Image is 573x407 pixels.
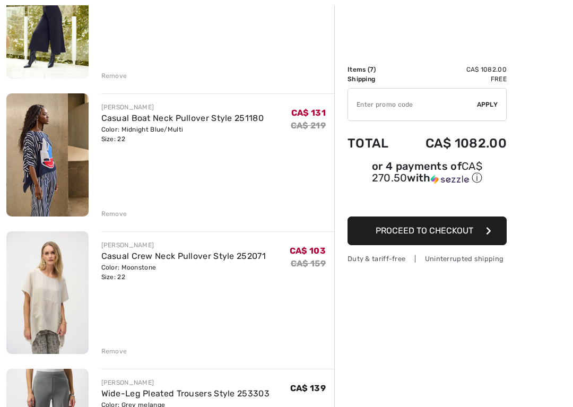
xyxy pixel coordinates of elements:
img: Casual Boat Neck Pullover Style 251180 [6,93,89,217]
a: Casual Crew Neck Pullover Style 252071 [101,251,266,261]
td: CA$ 1082.00 [401,125,507,161]
span: Proceed to Checkout [376,226,473,236]
div: Duty & tariff-free | Uninterrupted shipping [348,254,507,264]
td: Items ( ) [348,65,401,74]
td: Shipping [348,74,401,84]
span: CA$ 270.50 [372,160,482,184]
div: Color: Midnight Blue/Multi Size: 22 [101,125,264,144]
button: Proceed to Checkout [348,217,507,245]
div: or 4 payments ofCA$ 270.50withSezzle Click to learn more about Sezzle [348,161,507,189]
img: Sezzle [431,175,469,184]
div: or 4 payments of with [348,161,507,185]
td: CA$ 1082.00 [401,65,507,74]
s: CA$ 219 [291,120,326,131]
span: Apply [477,100,498,109]
span: CA$ 131 [291,108,326,118]
span: CA$ 103 [290,246,326,256]
a: Wide-Leg Pleated Trousers Style 253303 [101,388,270,399]
s: CA$ 159 [291,258,326,269]
span: 7 [370,66,374,73]
td: Free [401,74,507,84]
span: CA$ 139 [290,383,326,393]
iframe: PayPal-paypal [348,189,507,213]
div: [PERSON_NAME] [101,240,266,250]
img: Casual Crew Neck Pullover Style 252071 [6,231,89,354]
input: Promo code [348,89,477,120]
div: Remove [101,347,127,356]
div: [PERSON_NAME] [101,102,264,112]
a: Casual Boat Neck Pullover Style 251180 [101,113,264,123]
div: [PERSON_NAME] [101,378,270,387]
div: Color: Moonstone Size: 22 [101,263,266,282]
td: Total [348,125,401,161]
div: Remove [101,209,127,219]
div: Remove [101,71,127,81]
